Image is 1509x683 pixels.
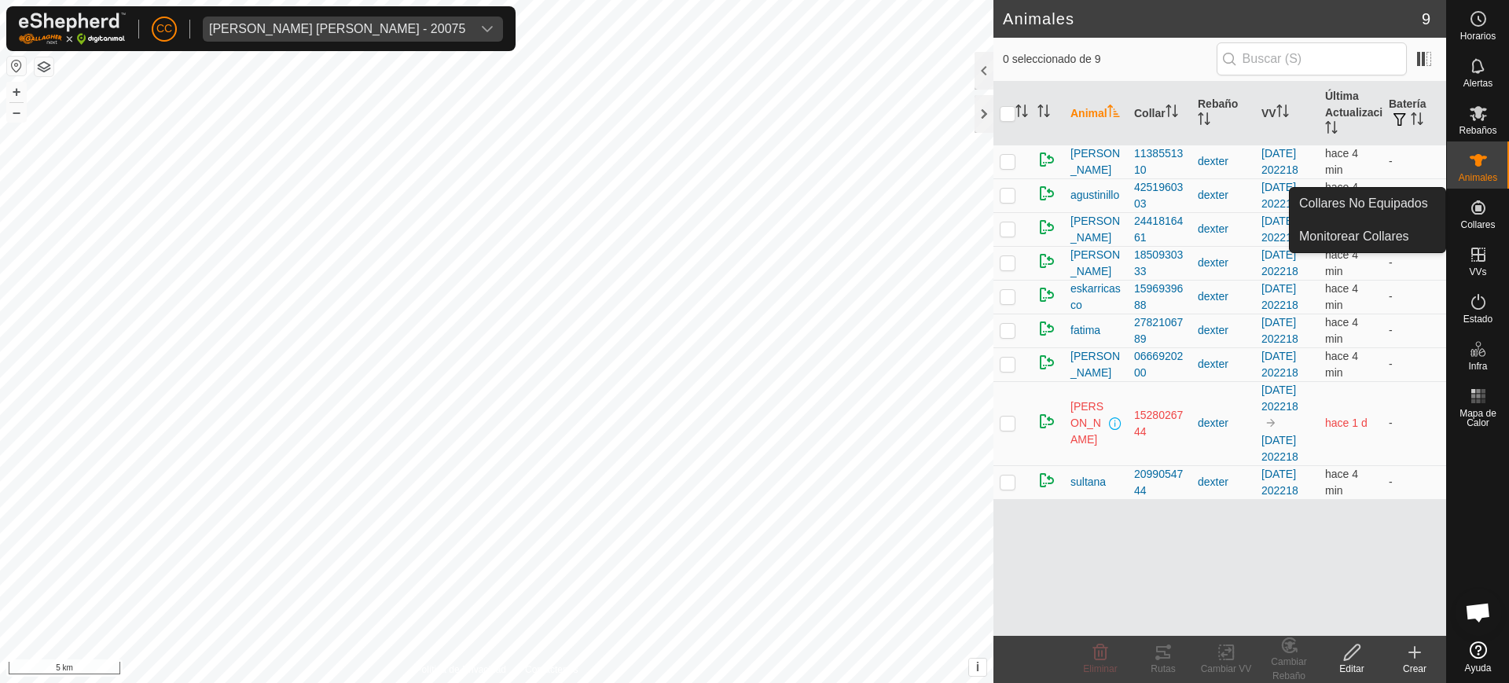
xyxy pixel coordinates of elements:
[1325,468,1358,497] span: 8 sept 2025, 13:22
[976,660,979,674] span: i
[1198,415,1249,431] div: dexter
[1037,150,1056,169] img: returning on
[1459,126,1496,135] span: Rebaños
[1198,221,1249,237] div: dexter
[7,103,26,122] button: –
[1134,179,1185,212] div: 4251960303
[1003,9,1422,28] h2: Animales
[1382,465,1446,499] td: -
[416,663,506,677] a: Política de Privacidad
[1070,398,1106,448] span: [PERSON_NAME]
[1261,215,1298,244] a: [DATE] 202218
[1463,314,1492,324] span: Estado
[1382,347,1446,381] td: -
[1191,82,1255,145] th: Rebaño
[1134,348,1185,381] div: 0666920200
[1070,281,1122,314] span: eskarricasco
[1134,466,1185,499] div: 2099054744
[1134,314,1185,347] div: 2782106789
[1198,255,1249,271] div: dexter
[1037,412,1056,431] img: returning on
[1465,663,1492,673] span: Ayuda
[1198,288,1249,305] div: dexter
[1382,246,1446,280] td: -
[1132,662,1195,676] div: Rutas
[1003,51,1217,68] span: 0 seleccionado de 9
[969,659,986,676] button: i
[1325,123,1338,136] p-sorticon: Activar para ordenar
[1261,282,1298,311] a: [DATE] 202218
[1261,316,1298,345] a: [DATE] 202218
[1070,213,1122,246] span: [PERSON_NAME]
[1070,247,1122,280] span: [PERSON_NAME]
[7,57,26,75] button: Restablecer Mapa
[1455,589,1502,636] div: Chat abierto
[1382,178,1446,212] td: -
[1198,322,1249,339] div: dexter
[1037,319,1056,338] img: returning on
[1382,145,1446,178] td: -
[1382,82,1446,145] th: Batería
[1070,145,1122,178] span: [PERSON_NAME]
[1134,247,1185,280] div: 1850930333
[1083,663,1117,674] span: Eliminar
[1255,82,1319,145] th: VV
[1261,434,1298,463] a: [DATE] 202218
[1064,82,1128,145] th: Animal
[1299,194,1428,213] span: Collares No Equipados
[1382,280,1446,314] td: -
[1469,267,1486,277] span: VVs
[1217,42,1407,75] input: Buscar (S)
[19,13,126,45] img: Logo Gallagher
[1460,220,1495,230] span: Collares
[1382,314,1446,347] td: -
[1325,350,1358,379] span: 8 sept 2025, 13:22
[7,83,26,101] button: +
[1198,115,1210,127] p-sorticon: Activar para ordenar
[1198,153,1249,170] div: dexter
[1037,184,1056,203] img: returning on
[1037,252,1056,270] img: returning on
[35,57,53,76] button: Capas del Mapa
[1261,248,1298,277] a: [DATE] 202218
[1422,7,1430,31] span: 9
[1325,147,1358,176] span: 8 sept 2025, 13:22
[1107,107,1120,119] p-sorticon: Activar para ordenar
[1015,107,1028,119] p-sorticon: Activar para ordenar
[1070,474,1106,490] span: sultana
[1261,384,1298,413] a: [DATE] 202218
[1290,188,1445,219] a: Collares No Equipados
[1447,635,1509,679] a: Ayuda
[1383,662,1446,676] div: Crear
[1037,218,1056,237] img: returning on
[1382,381,1446,465] td: -
[1134,281,1185,314] div: 1596939688
[1166,107,1178,119] p-sorticon: Activar para ordenar
[1198,187,1249,204] div: dexter
[1276,107,1289,119] p-sorticon: Activar para ordenar
[1325,282,1358,311] span: 8 sept 2025, 13:22
[1257,655,1320,683] div: Cambiar Rebaño
[1134,145,1185,178] div: 1138551310
[1463,79,1492,88] span: Alertas
[1468,362,1487,371] span: Infra
[1037,471,1056,490] img: returning on
[525,663,578,677] a: Contáctenos
[203,17,472,42] span: Olegario Arranz Rodrigo - 20075
[209,23,465,35] div: [PERSON_NAME] [PERSON_NAME] - 20075
[1261,147,1298,176] a: [DATE] 202218
[1451,409,1505,428] span: Mapa de Calor
[1299,227,1409,246] span: Monitorear Collares
[1128,82,1191,145] th: Collar
[1037,107,1050,119] p-sorticon: Activar para ordenar
[1411,115,1423,127] p-sorticon: Activar para ordenar
[1459,173,1497,182] span: Animales
[472,17,503,42] div: dropdown trigger
[1325,316,1358,345] span: 8 sept 2025, 13:22
[1198,474,1249,490] div: dexter
[1290,221,1445,252] a: Monitorear Collares
[1325,248,1358,277] span: 8 sept 2025, 13:22
[1261,181,1298,210] a: [DATE] 202218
